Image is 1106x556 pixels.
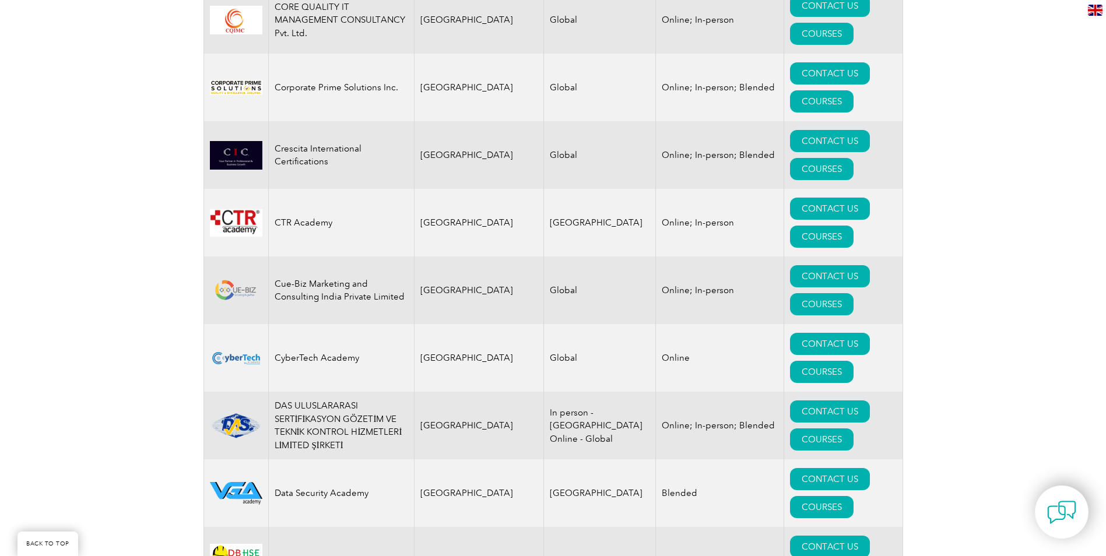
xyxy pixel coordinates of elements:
[210,412,262,439] img: 1ae26fad-5735-ef11-a316-002248972526-logo.png
[790,428,854,451] a: COURSES
[790,361,854,383] a: COURSES
[656,392,784,459] td: Online; In-person; Blended
[268,324,414,392] td: CyberTech Academy
[210,6,262,34] img: d55caf2d-1539-eb11-a813-000d3a79722d-logo.jpg
[544,189,656,256] td: [GEOGRAPHIC_DATA]
[790,23,854,45] a: COURSES
[790,198,870,220] a: CONTACT US
[268,189,414,256] td: CTR Academy
[414,324,544,392] td: [GEOGRAPHIC_DATA]
[414,256,544,324] td: [GEOGRAPHIC_DATA]
[790,130,870,152] a: CONTACT US
[790,62,870,85] a: CONTACT US
[1088,5,1103,16] img: en
[210,277,262,304] img: b118c505-f3a0-ea11-a812-000d3ae11abd-logo.png
[790,400,870,423] a: CONTACT US
[268,121,414,189] td: Crescita International Certifications
[656,121,784,189] td: Online; In-person; Blended
[790,496,854,518] a: COURSES
[656,189,784,256] td: Online; In-person
[1047,498,1076,527] img: contact-chat.png
[790,333,870,355] a: CONTACT US
[790,468,870,490] a: CONTACT US
[790,226,854,248] a: COURSES
[414,121,544,189] td: [GEOGRAPHIC_DATA]
[414,54,544,121] td: [GEOGRAPHIC_DATA]
[544,459,656,527] td: [GEOGRAPHIC_DATA]
[268,459,414,527] td: Data Security Academy
[210,482,262,505] img: 2712ab11-b677-ec11-8d20-002248183cf6-logo.png
[544,121,656,189] td: Global
[544,392,656,459] td: In person - [GEOGRAPHIC_DATA] Online - Global
[544,256,656,324] td: Global
[790,293,854,315] a: COURSES
[790,90,854,112] a: COURSES
[210,80,262,95] img: 12b7c7c5-1696-ea11-a812-000d3ae11abd-logo.jpg
[656,54,784,121] td: Online; In-person; Blended
[17,532,78,556] a: BACK TO TOP
[414,392,544,459] td: [GEOGRAPHIC_DATA]
[210,209,262,237] img: da24547b-a6e0-e911-a812-000d3a795b83-logo.png
[544,324,656,392] td: Global
[414,459,544,527] td: [GEOGRAPHIC_DATA]
[268,256,414,324] td: Cue-Biz Marketing and Consulting India Private Limited
[790,265,870,287] a: CONTACT US
[414,189,544,256] td: [GEOGRAPHIC_DATA]
[656,459,784,527] td: Blended
[268,54,414,121] td: Corporate Prime Solutions Inc.
[656,256,784,324] td: Online; In-person
[790,158,854,180] a: COURSES
[210,344,262,372] img: fbf62885-d94e-ef11-a316-000d3ad139cf-logo.png
[544,54,656,121] td: Global
[268,392,414,459] td: DAS ULUSLARARASI SERTİFİKASYON GÖZETİM VE TEKNİK KONTROL HİZMETLERİ LİMİTED ŞİRKETİ
[210,141,262,170] img: 798996db-ac37-ef11-a316-00224812a81c-logo.png
[656,324,784,392] td: Online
